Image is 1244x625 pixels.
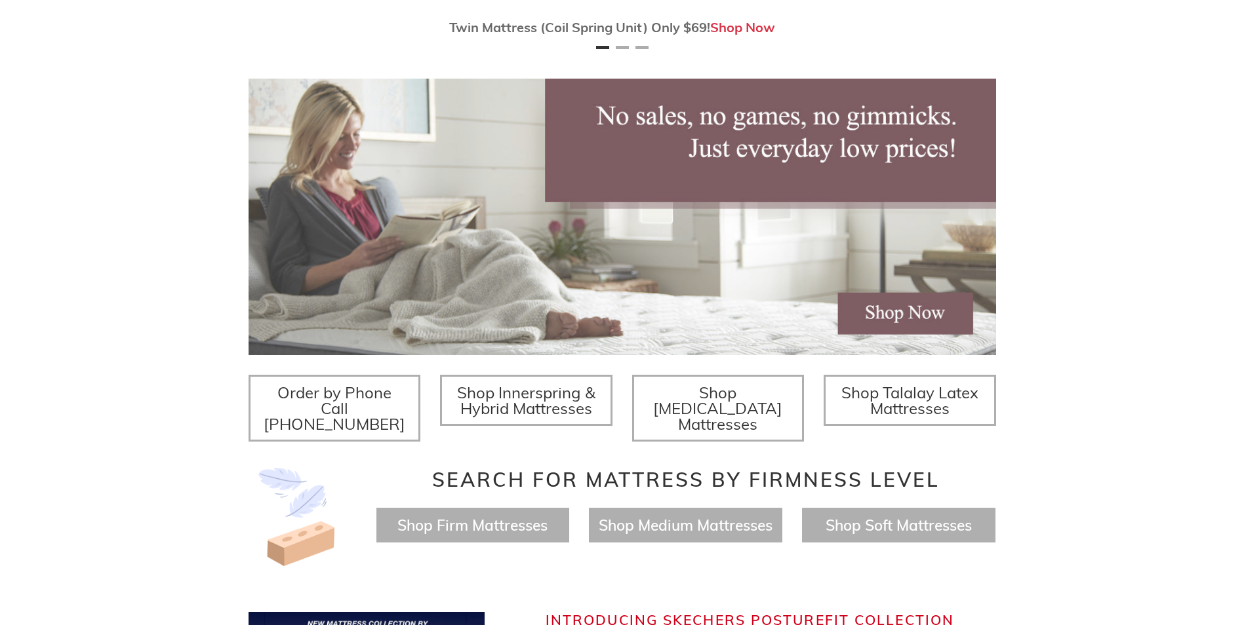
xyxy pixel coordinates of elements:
button: Page 3 [635,46,649,49]
span: Search for Mattress by Firmness Level [432,467,940,492]
img: Image-of-brick- and-feather-representing-firm-and-soft-feel [249,468,347,566]
a: Shop [MEDICAL_DATA] Mattresses [632,375,805,442]
img: herobannermay2022-1652879215306_1200x.jpg [249,79,996,355]
a: Shop Medium Mattresses [599,516,772,535]
button: Page 2 [616,46,629,49]
a: Order by Phone Call [PHONE_NUMBER] [249,375,421,442]
span: Shop [MEDICAL_DATA] Mattresses [653,383,782,434]
a: Shop Talalay Latex Mattresses [824,375,996,426]
span: Shop Talalay Latex Mattresses [841,383,978,418]
span: Twin Mattress (Coil Spring Unit) Only $69! [449,19,710,35]
a: Shop Soft Mattresses [826,516,972,535]
a: Shop Innerspring & Hybrid Mattresses [440,375,612,426]
a: Shop Firm Mattresses [397,516,548,535]
span: Order by Phone Call [PHONE_NUMBER] [264,383,405,434]
span: Shop Innerspring & Hybrid Mattresses [457,383,595,418]
a: Shop Now [710,19,775,35]
button: Page 1 [596,46,609,49]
